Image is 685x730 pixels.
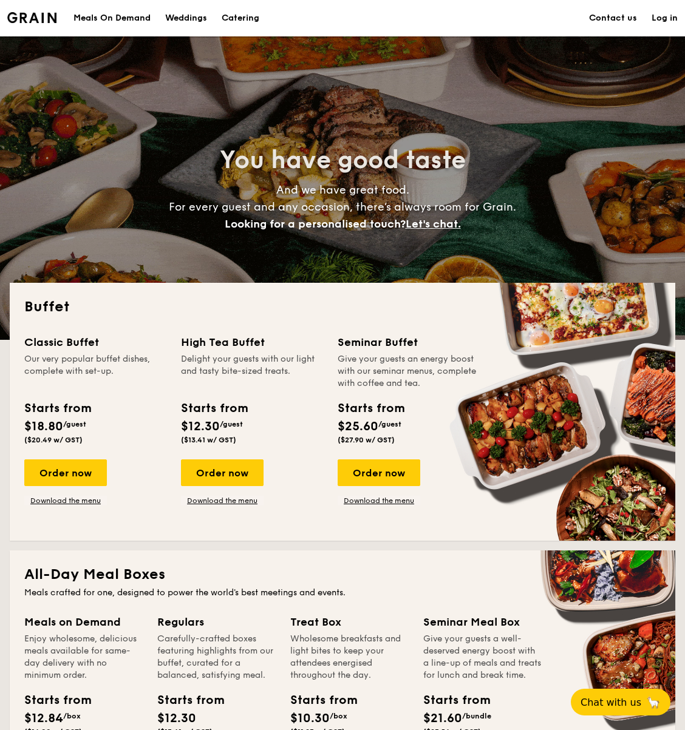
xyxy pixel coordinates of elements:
div: Our very popular buffet dishes, complete with set-up. [24,353,166,390]
a: Logotype [7,12,56,23]
span: $25.60 [338,419,378,434]
span: /box [330,712,347,720]
span: /box [63,712,81,720]
span: Let's chat. [406,217,461,231]
span: ($13.41 w/ GST) [181,436,236,444]
div: Give your guests a well-deserved energy boost with a line-up of meals and treats for lunch and br... [423,633,542,681]
span: ($20.49 w/ GST) [24,436,83,444]
div: Treat Box [290,613,409,630]
div: Starts from [157,691,212,709]
span: $10.30 [290,711,330,726]
div: Enjoy wholesome, delicious meals available for same-day delivery with no minimum order. [24,633,143,681]
div: Seminar Buffet [338,334,480,351]
a: Download the menu [181,496,264,505]
div: Starts from [423,691,478,709]
div: Meals crafted for one, designed to power the world's best meetings and events. [24,587,661,599]
div: Classic Buffet [24,334,166,351]
div: Regulars [157,613,276,630]
div: Starts from [290,691,345,709]
div: Order now [181,459,264,486]
div: Starts from [181,399,247,417]
div: High Tea Buffet [181,334,323,351]
span: $21.60 [423,711,462,726]
span: /bundle [462,712,491,720]
span: 🦙 [646,695,661,709]
div: Starts from [338,399,404,417]
div: Order now [24,459,107,486]
span: Chat with us [581,697,641,708]
h2: All-Day Meal Boxes [24,565,661,584]
div: Starts from [24,691,79,709]
span: /guest [220,420,243,428]
div: Order now [338,459,420,486]
a: Download the menu [24,496,107,505]
span: $18.80 [24,419,63,434]
div: Carefully-crafted boxes featuring highlights from our buffet, curated for a balanced, satisfying ... [157,633,276,681]
div: Seminar Meal Box [423,613,542,630]
div: Delight your guests with our light and tasty bite-sized treats. [181,353,323,390]
button: Chat with us🦙 [571,689,670,715]
div: Wholesome breakfasts and light bites to keep your attendees energised throughout the day. [290,633,409,681]
div: Starts from [24,399,90,417]
span: ($27.90 w/ GST) [338,436,395,444]
div: Meals on Demand [24,613,143,630]
h2: Buffet [24,297,661,317]
span: /guest [378,420,401,428]
img: Grain [7,12,56,23]
div: Give your guests an energy boost with our seminar menus, complete with coffee and tea. [338,353,480,390]
span: $12.84 [24,711,63,726]
a: Download the menu [338,496,420,505]
span: $12.30 [181,419,220,434]
span: $12.30 [157,711,196,726]
span: /guest [63,420,86,428]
